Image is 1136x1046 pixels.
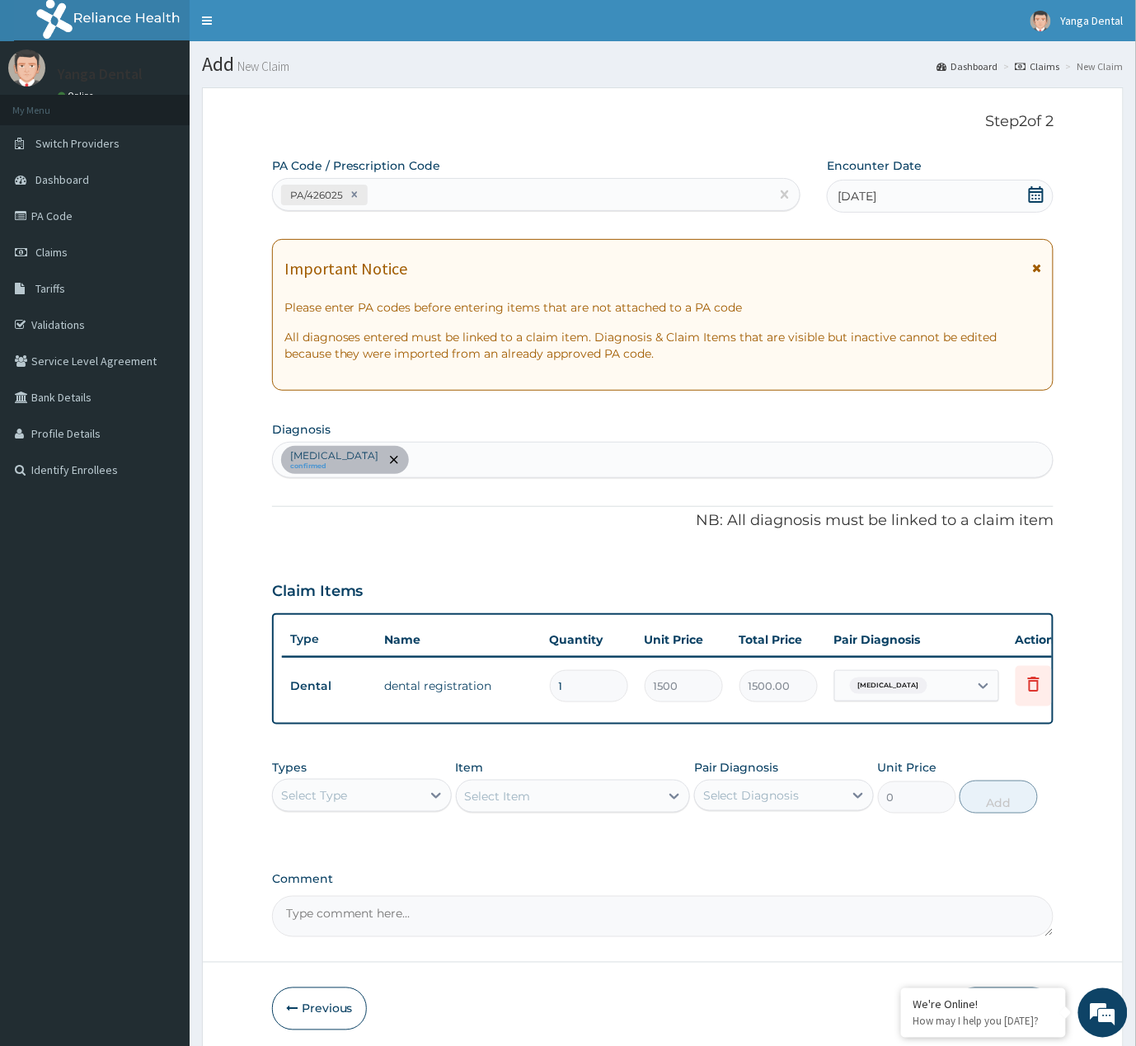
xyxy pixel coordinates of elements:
[284,260,408,278] h1: Important Notice
[1030,11,1051,31] img: User Image
[272,761,307,775] label: Types
[35,281,65,296] span: Tariffs
[1016,59,1060,73] a: Claims
[913,1015,1054,1029] p: How may I help you today?
[1061,13,1124,28] span: Yanga Dental
[960,781,1038,814] button: Add
[58,67,143,82] p: Yanga Dental
[636,623,731,656] th: Unit Price
[270,8,310,48] div: Minimize live chat window
[838,188,876,204] span: [DATE]
[377,623,542,656] th: Name
[272,987,367,1030] button: Previous
[937,59,998,73] a: Dashboard
[284,299,1042,316] p: Please enter PA codes before entering items that are not attached to a PA code
[281,787,347,804] div: Select Type
[285,185,345,204] div: PA/426025
[1062,59,1124,73] li: New Claim
[694,759,779,776] label: Pair Diagnosis
[58,90,97,101] a: Online
[284,329,1042,362] p: All diagnoses entered must be linked to a claim item. Diagnosis & Claim Items that are visible bu...
[272,113,1054,131] p: Step 2 of 2
[8,450,314,508] textarea: Type your message and hit 'Enter'
[35,245,68,260] span: Claims
[290,449,379,462] p: [MEDICAL_DATA]
[272,421,331,438] label: Diagnosis
[8,49,45,87] img: User Image
[35,136,120,151] span: Switch Providers
[202,54,1124,75] h1: Add
[387,453,401,467] span: remove selection option
[955,987,1054,1030] button: Submit
[542,623,636,656] th: Quantity
[272,583,364,601] h3: Claim Items
[290,462,379,471] small: confirmed
[456,759,484,776] label: Item
[282,624,377,654] th: Type
[850,678,927,694] span: [MEDICAL_DATA]
[826,623,1007,656] th: Pair Diagnosis
[1007,623,1090,656] th: Actions
[86,92,277,114] div: Chat with us now
[35,172,89,187] span: Dashboard
[282,671,377,701] td: Dental
[731,623,826,656] th: Total Price
[31,82,67,124] img: d_794563401_company_1708531726252_794563401
[272,873,1054,887] label: Comment
[913,997,1054,1012] div: We're Online!
[272,510,1054,532] p: NB: All diagnosis must be linked to a claim item
[96,208,228,374] span: We're online!
[234,60,289,73] small: New Claim
[703,787,800,804] div: Select Diagnosis
[827,157,922,174] label: Encounter Date
[272,157,441,174] label: PA Code / Prescription Code
[878,759,937,776] label: Unit Price
[377,669,542,702] td: dental registration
